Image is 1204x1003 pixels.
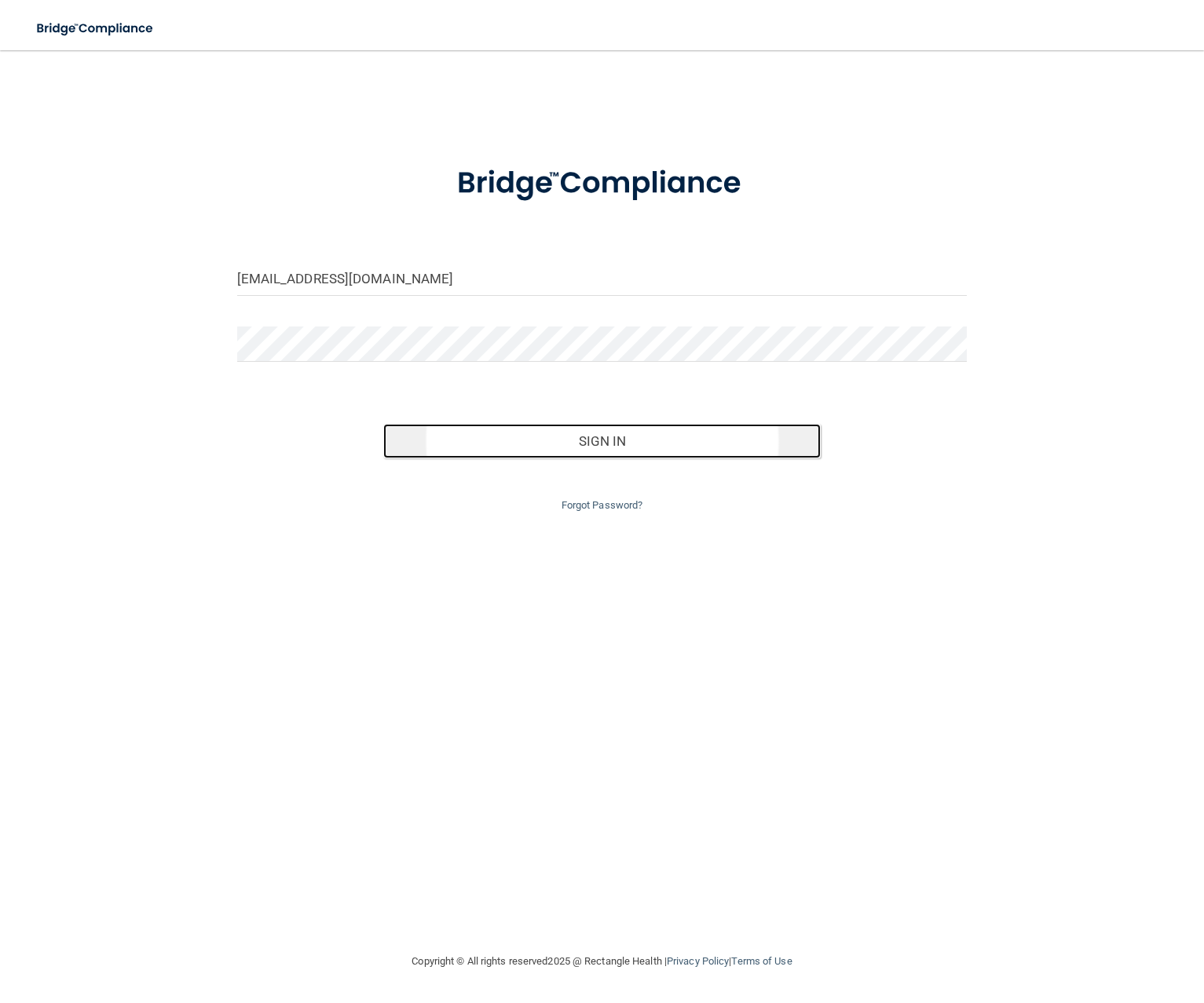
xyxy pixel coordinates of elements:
[667,955,729,967] a: Privacy Policy
[24,13,168,45] img: bridge_compliance_login_screen.278c3ca4.svg
[316,936,889,987] div: Copyright © All rights reserved 2025 @ Rectangle Health | |
[562,499,643,511] a: Forgot Password?
[426,144,779,223] img: bridge_compliance_login_screen.278c3ca4.svg
[237,261,968,296] input: Email
[731,955,792,967] a: Terms of Use
[383,424,822,458] button: Sign In
[932,892,1185,954] iframe: Drift Widget Chat Controller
